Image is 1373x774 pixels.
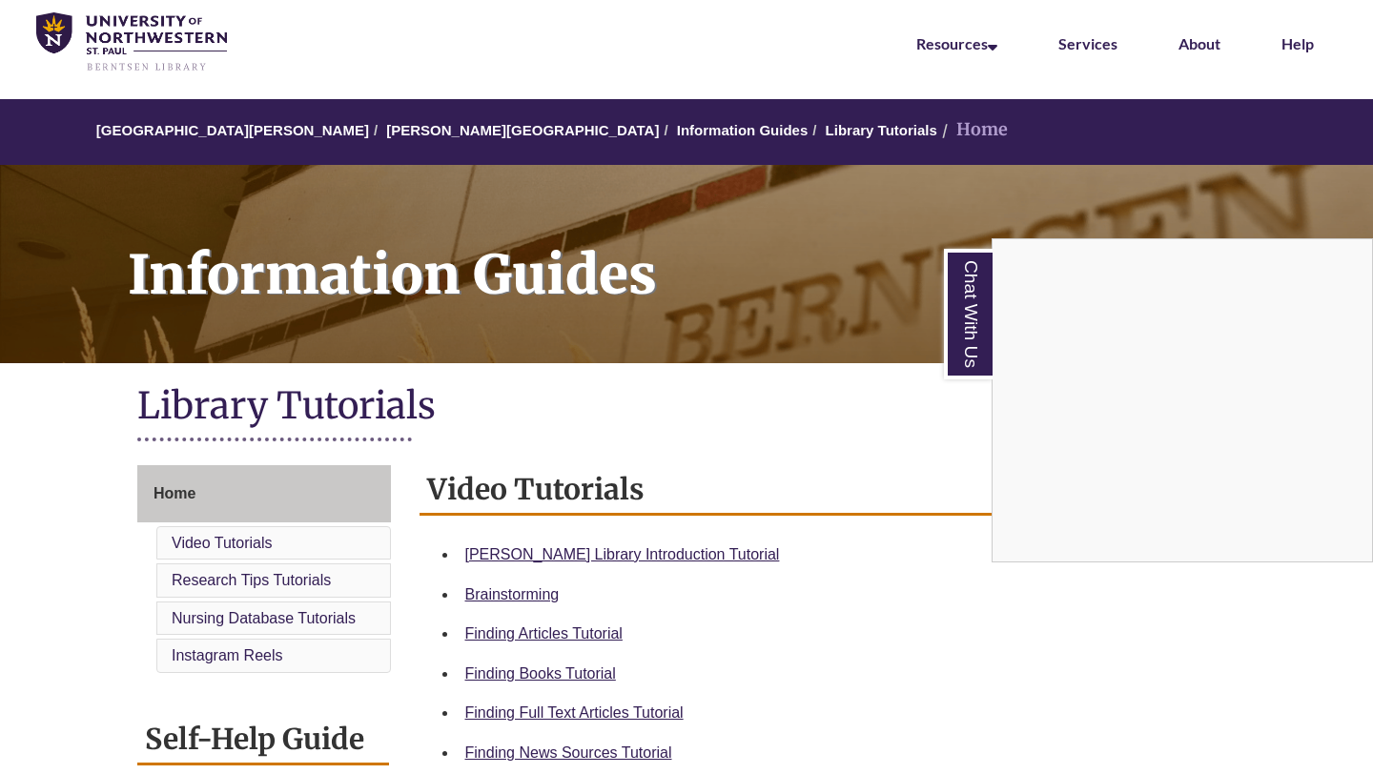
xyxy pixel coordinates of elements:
a: Services [1058,34,1117,52]
a: Help [1281,34,1314,52]
img: UNWSP Library Logo [36,12,227,72]
a: Chat With Us [944,249,993,379]
iframe: Chat Widget [993,239,1372,561]
a: About [1178,34,1220,52]
a: Resources [916,34,997,52]
div: Chat With Us [992,238,1373,562]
